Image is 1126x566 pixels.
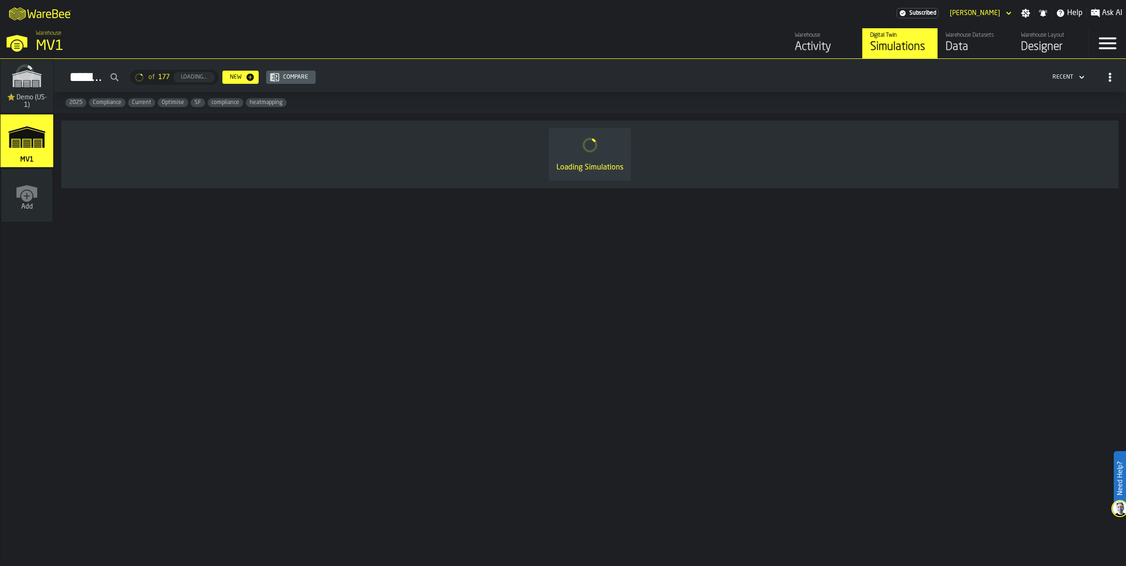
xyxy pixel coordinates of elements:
[1049,72,1086,83] div: DropdownMenuValue-4
[54,59,1126,92] h2: button-Simulations
[1035,8,1052,18] label: button-toggle-Notifications
[946,40,1005,55] div: Data
[21,203,33,210] span: Add
[148,73,155,81] span: of
[870,32,930,39] div: Digital Twin
[897,8,938,18] a: link-to-/wh/i/3ccf57d1-1e0c-4a81-a3bb-c2011c5f0d50/settings/billing
[795,40,855,55] div: Activity
[158,99,188,106] span: Optimise
[226,74,245,81] div: New
[1052,8,1086,19] label: button-toggle-Help
[1115,452,1125,505] label: Need Help?
[0,114,53,169] a: link-to-/wh/i/3ccf57d1-1e0c-4a81-a3bb-c2011c5f0d50/simulations
[946,32,1005,39] div: Warehouse Datasets
[173,72,215,82] button: button-Loading...
[1021,32,1081,39] div: Warehouse Layout
[897,8,938,18] div: Menu Subscription
[65,99,86,106] span: 2025
[870,40,930,55] div: Simulations
[938,28,1013,58] a: link-to-/wh/i/3ccf57d1-1e0c-4a81-a3bb-c2011c5f0d50/data
[0,60,53,114] a: link-to-/wh/i/103622fe-4b04-4da1-b95f-2619b9c959cc/simulations
[1089,28,1126,58] label: button-toggle-Menu
[946,8,1013,19] div: DropdownMenuValue-Jules McBlain
[1,169,52,224] a: link-to-/wh/new
[950,9,1000,17] div: DropdownMenuValue-Jules McBlain
[1053,74,1073,81] div: DropdownMenuValue-4
[191,99,205,106] span: SF
[862,28,938,58] a: link-to-/wh/i/3ccf57d1-1e0c-4a81-a3bb-c2011c5f0d50/simulations
[1102,8,1122,19] span: Ask AI
[246,99,286,106] span: heatmapping
[128,99,155,106] span: Current
[1021,40,1081,55] div: Designer
[36,38,290,55] div: MV1
[61,121,1118,188] div: ItemListCard-
[787,28,862,58] a: link-to-/wh/i/3ccf57d1-1e0c-4a81-a3bb-c2011c5f0d50/feed/
[18,156,35,163] span: MV1
[1017,8,1034,18] label: button-toggle-Settings
[1087,8,1126,19] label: button-toggle-Ask AI
[266,71,316,84] button: button-Compare
[1067,8,1083,19] span: Help
[1013,28,1088,58] a: link-to-/wh/i/3ccf57d1-1e0c-4a81-a3bb-c2011c5f0d50/designer
[158,73,170,81] span: 177
[89,99,125,106] span: Compliance
[222,71,259,84] button: button-New
[36,30,61,37] span: Warehouse
[909,10,936,16] span: Subscribed
[208,99,243,106] span: compliance
[556,162,623,173] div: Loading Simulations
[795,32,855,39] div: Warehouse
[279,74,312,81] div: Compare
[177,74,211,81] div: Loading...
[126,70,222,85] div: ButtonLoadMore-Loading...-Prev-First-Last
